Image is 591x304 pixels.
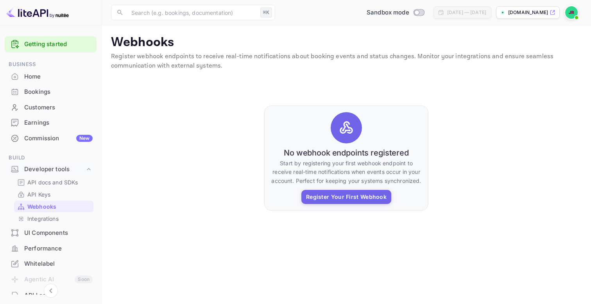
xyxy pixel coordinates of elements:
[5,225,97,240] a: UI Components
[5,225,97,241] div: UI Components
[24,244,93,253] div: Performance
[5,131,97,146] div: CommissionNew
[24,118,93,127] div: Earnings
[5,84,97,100] div: Bookings
[24,259,93,268] div: Whitelabel
[447,9,486,16] div: [DATE] — [DATE]
[27,178,78,186] p: API docs and SDKs
[27,215,59,223] p: Integrations
[508,9,548,16] p: [DOMAIN_NAME]
[127,5,257,20] input: Search (e.g. bookings, documentation)
[17,178,90,186] a: API docs and SDKs
[565,6,578,19] img: John Richards
[5,241,97,256] div: Performance
[5,60,97,69] span: Business
[24,165,85,174] div: Developer tools
[5,241,97,256] a: Performance
[24,134,93,143] div: Commission
[5,100,97,115] div: Customers
[5,163,97,176] div: Developer tools
[24,291,93,300] div: API Logs
[14,189,93,200] div: API Keys
[44,284,58,298] button: Collapse navigation
[5,256,97,271] a: Whitelabel
[14,213,93,224] div: Integrations
[5,131,97,145] a: CommissionNew
[111,52,582,71] p: Register webhook endpoints to receive real-time notifications about booking events and status cha...
[5,288,97,302] a: API Logs
[27,202,56,211] p: Webhooks
[24,229,93,238] div: UI Components
[5,84,97,99] a: Bookings
[24,103,93,112] div: Customers
[14,201,93,212] div: Webhooks
[17,202,90,211] a: Webhooks
[5,69,97,84] a: Home
[364,8,427,17] div: Switch to Production mode
[5,36,97,52] div: Getting started
[5,115,97,130] a: Earnings
[5,100,97,114] a: Customers
[27,190,50,198] p: API Keys
[111,35,582,50] p: Webhooks
[5,154,97,162] span: Build
[24,88,93,97] div: Bookings
[14,177,93,188] div: API docs and SDKs
[271,159,422,185] p: Start by registering your first webhook endpoint to receive real-time notifications when events o...
[24,40,93,49] a: Getting started
[301,190,391,204] button: Register Your First Webhook
[6,6,69,19] img: LiteAPI logo
[17,190,90,198] a: API Keys
[284,148,409,157] h6: No webhook endpoints registered
[76,135,93,142] div: New
[260,7,272,18] div: ⌘K
[24,72,93,81] div: Home
[17,215,90,223] a: Integrations
[367,8,409,17] span: Sandbox mode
